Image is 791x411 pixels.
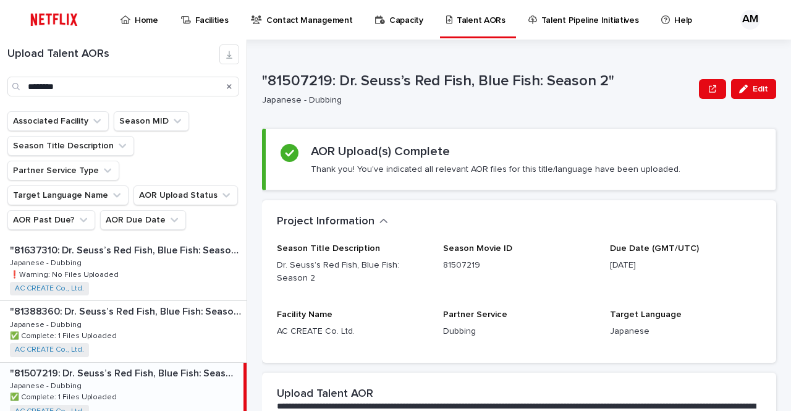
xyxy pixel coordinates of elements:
[7,77,239,96] input: Search
[25,7,83,32] img: ifQbXi3ZQGMSEF7WDB7W
[277,244,380,253] span: Season Title Description
[753,85,768,93] span: Edit
[443,244,512,253] span: Season Movie ID
[7,210,95,230] button: AOR Past Due?
[15,345,84,354] a: AC CREATE Co., Ltd.
[10,379,84,391] p: Japanese - Dubbing
[610,259,761,272] p: [DATE]
[114,111,189,131] button: Season MID
[10,268,121,279] p: ❗️Warning: No Files Uploaded
[731,79,776,99] button: Edit
[311,164,680,175] p: Thank you! You've indicated all relevant AOR files for this title/language have been uploaded.
[10,303,244,318] p: "81388360: Dr. Seuss’s Red Fish, Blue Fish: Season 1"
[10,242,244,256] p: "81637310: Dr. Seuss’s Red Fish, Blue Fish: Season 3"
[277,259,428,285] p: Dr. Seuss’s Red Fish, Blue Fish: Season 2
[311,144,450,159] h2: AOR Upload(s) Complete
[10,256,84,268] p: Japanese - Dubbing
[277,325,428,338] p: AC CREATE Co. Ltd.
[7,48,219,61] h1: Upload Talent AORs
[10,318,84,329] p: Japanese - Dubbing
[7,136,134,156] button: Season Title Description
[133,185,238,205] button: AOR Upload Status
[277,310,332,319] span: Facility Name
[277,215,388,229] button: Project Information
[15,284,84,293] a: AC CREATE Co., Ltd.
[10,365,241,379] p: "81507219: Dr. Seuss’s Red Fish, Blue Fish: Season 2"
[610,244,699,253] span: Due Date (GMT/UTC)
[7,161,119,180] button: Partner Service Type
[610,310,682,319] span: Target Language
[100,210,186,230] button: AOR Due Date
[262,95,689,106] p: Japanese - Dubbing
[443,310,507,319] span: Partner Service
[7,185,129,205] button: Target Language Name
[10,329,119,341] p: ✅ Complete: 1 Files Uploaded
[277,215,374,229] h2: Project Information
[277,388,373,401] h2: Upload Talent AOR
[443,325,594,338] p: Dubbing
[443,259,594,272] p: 81507219
[740,10,760,30] div: AM
[262,72,694,90] p: "81507219: Dr. Seuss’s Red Fish, Blue Fish: Season 2"
[7,111,109,131] button: Associated Facility
[10,391,119,402] p: ✅ Complete: 1 Files Uploaded
[610,325,761,338] p: Japanese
